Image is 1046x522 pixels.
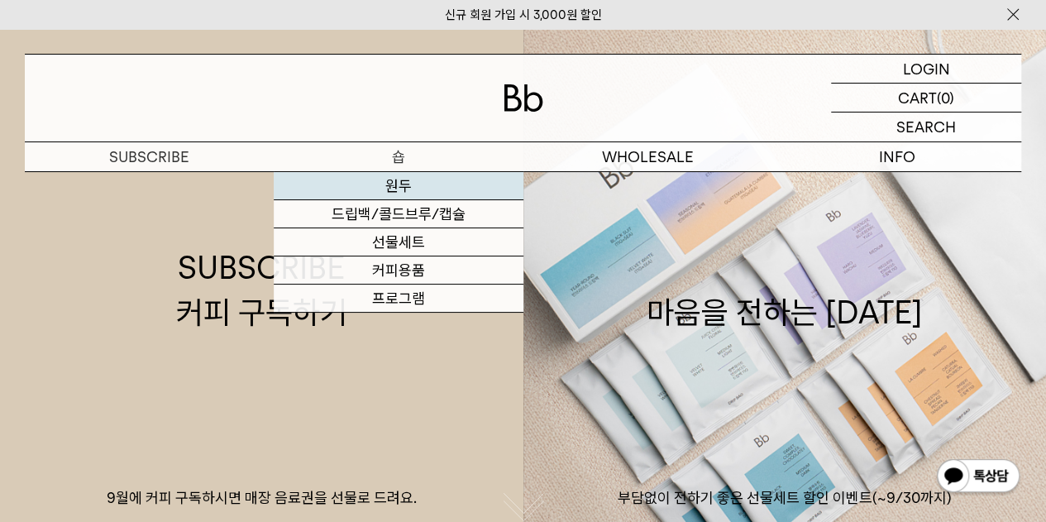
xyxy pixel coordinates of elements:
p: WHOLESALE [523,142,772,171]
p: LOGIN [903,55,950,83]
a: SUBSCRIBE [25,142,274,171]
p: INFO [772,142,1021,171]
img: 카카오톡 채널 1:1 채팅 버튼 [935,457,1021,497]
p: CART [898,84,937,112]
p: SEARCH [896,113,956,141]
div: 마음을 전하는 [DATE] [647,246,923,333]
p: (0) [937,84,954,112]
a: 신규 회원 가입 시 3,000원 할인 [445,7,602,22]
a: 드립백/콜드브루/캡슐 [274,200,523,228]
div: SUBSCRIBE 커피 구독하기 [176,246,347,333]
img: 로고 [504,84,543,112]
a: 숍 [274,142,523,171]
a: 원두 [274,172,523,200]
a: 프로그램 [274,285,523,313]
a: 커피용품 [274,256,523,285]
a: 선물세트 [274,228,523,256]
a: CART (0) [831,84,1021,113]
a: LOGIN [831,55,1021,84]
